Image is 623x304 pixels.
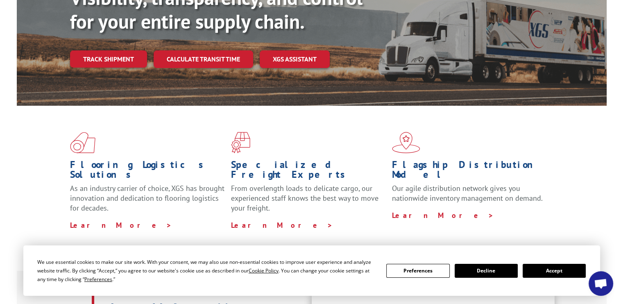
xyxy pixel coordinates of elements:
[231,220,333,230] a: Learn More >
[392,132,420,153] img: xgs-icon-flagship-distribution-model-red
[70,160,225,184] h1: Flooring Logistics Solutions
[37,258,376,284] div: We use essential cookies to make our site work. With your consent, we may also use non-essential ...
[231,132,250,153] img: xgs-icon-focused-on-flooring-red
[154,50,253,68] a: Calculate transit time
[392,211,494,220] a: Learn More >
[249,267,279,274] span: Cookie Policy
[589,271,613,296] div: Open chat
[231,160,386,184] h1: Specialized Freight Experts
[392,184,543,203] span: Our agile distribution network gives you nationwide inventory management on demand.
[84,276,112,283] span: Preferences
[70,50,147,68] a: Track shipment
[386,264,449,278] button: Preferences
[231,184,386,220] p: From overlength loads to delicate cargo, our experienced staff knows the best way to move your fr...
[455,264,518,278] button: Decline
[392,160,547,184] h1: Flagship Distribution Model
[70,184,224,213] span: As an industry carrier of choice, XGS has brought innovation and dedication to flooring logistics...
[260,50,330,68] a: XGS ASSISTANT
[23,245,600,296] div: Cookie Consent Prompt
[70,220,172,230] a: Learn More >
[523,264,586,278] button: Accept
[70,132,95,153] img: xgs-icon-total-supply-chain-intelligence-red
